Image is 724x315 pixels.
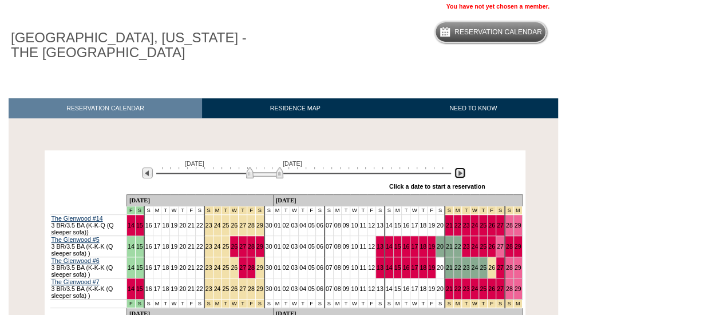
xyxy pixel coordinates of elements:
[446,3,549,10] span: You have not yet chosen a member.
[282,264,289,271] a: 02
[462,222,469,229] a: 23
[377,264,383,271] a: 13
[153,300,161,308] td: M
[214,243,221,250] a: 24
[274,243,281,250] a: 01
[480,222,486,229] a: 25
[214,285,221,292] a: 24
[402,264,409,271] a: 16
[350,206,359,215] td: W
[420,222,426,229] a: 18
[377,285,383,292] a: 13
[428,222,435,229] a: 19
[283,160,302,167] span: [DATE]
[394,285,401,292] a: 15
[368,222,375,229] a: 12
[325,300,333,308] td: S
[230,206,239,215] td: Thanksgiving
[171,222,177,229] a: 19
[282,300,290,308] td: T
[325,206,333,215] td: S
[52,257,100,264] a: The Glenwood #6
[247,300,256,308] td: Thanksgiving
[266,285,272,292] a: 30
[445,300,453,308] td: Christmas
[239,243,246,250] a: 27
[136,285,143,292] a: 15
[231,243,238,250] a: 26
[239,285,246,292] a: 27
[154,222,161,229] a: 17
[385,206,393,215] td: S
[368,285,375,292] a: 12
[316,285,323,292] a: 06
[135,300,144,308] td: Jackson - Fall 2025
[506,222,513,229] a: 28
[428,300,436,308] td: F
[367,300,376,308] td: F
[248,264,255,271] a: 28
[437,285,444,292] a: 20
[437,264,444,271] a: 20
[488,206,496,215] td: Christmas
[308,285,315,292] a: 05
[394,243,401,250] a: 15
[436,206,444,215] td: S
[282,222,289,229] a: 02
[326,222,333,229] a: 07
[351,285,358,292] a: 10
[170,206,179,215] td: W
[50,215,127,236] td: 3 BR/3.5 BA (K-K-Q (Q sleeper sofa))
[454,29,542,36] h5: Reservation Calendar
[419,206,428,215] td: T
[196,264,203,271] a: 22
[255,206,264,215] td: Thanksgiving
[221,300,230,308] td: Thanksgiving
[402,243,409,250] a: 16
[470,300,479,308] td: Christmas
[205,222,212,229] a: 23
[291,243,298,250] a: 03
[497,264,504,271] a: 27
[411,243,418,250] a: 17
[488,300,496,308] td: Christmas
[359,243,366,250] a: 11
[428,285,435,292] a: 19
[128,243,134,250] a: 14
[161,300,170,308] td: T
[214,264,221,271] a: 24
[171,243,177,250] a: 19
[462,206,470,215] td: Christmas
[454,222,461,229] a: 22
[515,285,521,292] a: 29
[162,243,169,250] a: 18
[135,206,144,215] td: Jackson - Fall 2025
[282,285,289,292] a: 02
[368,264,375,271] a: 12
[351,243,358,250] a: 10
[231,285,238,292] a: 26
[205,264,212,271] a: 23
[162,264,169,271] a: 18
[410,300,419,308] td: W
[342,264,349,271] a: 09
[479,300,488,308] td: Christmas
[506,264,513,271] a: 28
[402,222,409,229] a: 16
[154,243,161,250] a: 17
[454,264,461,271] a: 22
[342,300,350,308] td: T
[359,285,366,292] a: 11
[326,285,333,292] a: 07
[411,285,418,292] a: 17
[419,300,428,308] td: T
[145,243,152,250] a: 16
[9,28,265,63] h1: [GEOGRAPHIC_DATA], [US_STATE] - THE [GEOGRAPHIC_DATA]
[239,206,247,215] td: Thanksgiving
[488,264,495,271] a: 26
[282,243,289,250] a: 02
[402,285,409,292] a: 16
[153,206,161,215] td: M
[179,264,186,271] a: 20
[316,243,323,250] a: 06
